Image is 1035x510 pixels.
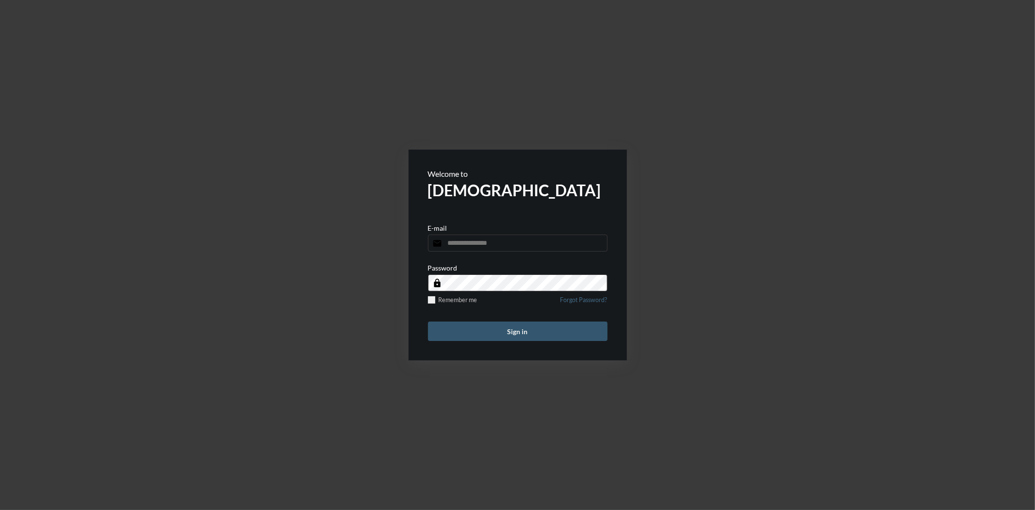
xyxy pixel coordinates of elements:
a: Forgot Password? [560,296,608,309]
p: Welcome to [428,169,608,178]
button: Sign in [428,322,608,341]
p: E-mail [428,224,447,232]
p: Password [428,264,458,272]
label: Remember me [428,296,477,304]
h2: [DEMOGRAPHIC_DATA] [428,181,608,200]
